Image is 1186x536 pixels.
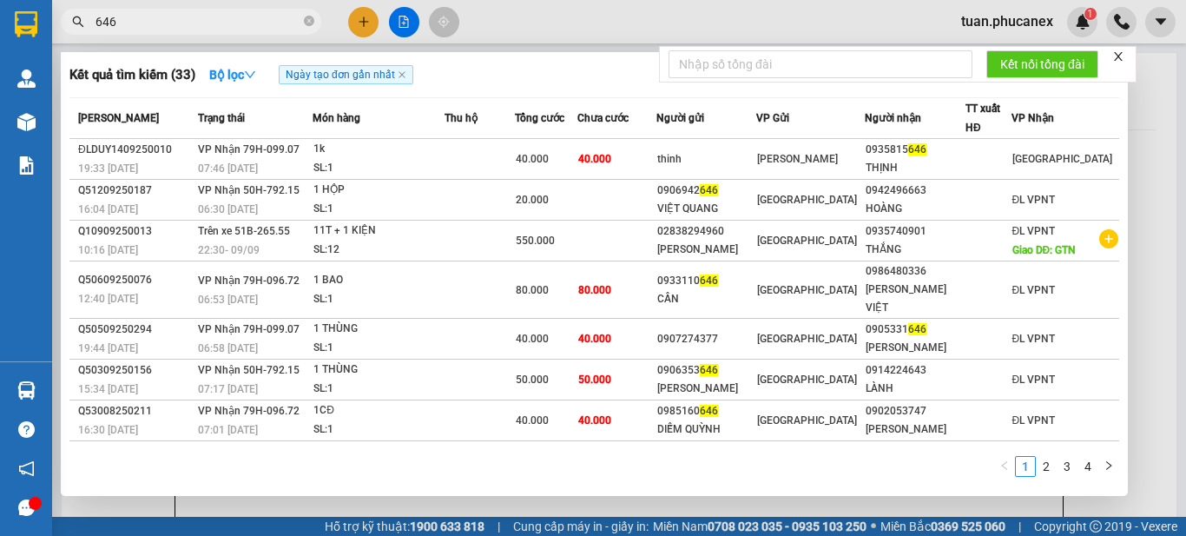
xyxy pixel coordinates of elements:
[313,112,360,124] span: Món hàng
[656,112,704,124] span: Người gửi
[304,14,314,30] span: close-circle
[577,112,629,124] span: Chưa cước
[578,153,611,165] span: 40.000
[15,11,37,37] img: logo-vxr
[198,225,290,237] span: Trên xe 51B-265.55
[516,235,555,247] span: 550.000
[1098,456,1119,477] button: right
[198,342,258,354] span: 06:58 [DATE]
[1077,456,1098,477] li: 4
[313,222,444,241] div: 11T + 1 KIỆN
[866,141,965,159] div: 0935815
[1012,225,1056,237] span: ĐL VPNT
[17,381,36,400] img: warehouse-icon
[313,290,444,309] div: SL: 1
[1037,457,1056,476] a: 2
[78,271,193,289] div: Q50609250076
[78,244,138,256] span: 10:16 [DATE]
[1058,457,1077,476] a: 3
[78,424,138,436] span: 16:30 [DATE]
[198,143,300,156] span: VP Nhận 79H-099.07
[700,405,718,417] span: 646
[657,241,756,259] div: [PERSON_NAME]
[516,333,549,345] span: 40.000
[986,50,1098,78] button: Kết nối tổng đài
[756,112,789,124] span: VP Gửi
[657,150,756,169] div: thinh
[313,380,444,399] div: SL: 1
[757,374,857,386] span: [GEOGRAPHIC_DATA]
[313,140,444,159] div: 1k
[198,424,258,436] span: 07:01 [DATE]
[18,421,35,438] span: question-circle
[1012,194,1056,206] span: ĐL VPNT
[866,402,965,420] div: 0902053747
[313,320,444,339] div: 1 THÙNG
[17,69,36,88] img: warehouse-icon
[866,182,965,200] div: 0942496663
[866,420,965,439] div: [PERSON_NAME]
[198,244,260,256] span: 22:30 - 09/09
[78,342,138,354] span: 19:44 [DATE]
[516,153,549,165] span: 40.000
[198,275,300,287] span: VP Nhận 79H-096.72
[700,364,718,376] span: 646
[78,321,193,339] div: Q50509250294
[78,112,159,124] span: [PERSON_NAME]
[398,70,406,79] span: close
[1104,460,1114,471] span: right
[866,262,965,281] div: 0986480336
[866,339,965,357] div: [PERSON_NAME]
[17,113,36,131] img: warehouse-icon
[515,112,564,124] span: Tổng cước
[657,182,756,200] div: 0906942
[198,364,300,376] span: VP Nhận 50H-792.15
[657,222,756,241] div: 02838294960
[866,241,965,259] div: THẮNG
[313,271,444,290] div: 1 BAO
[1012,284,1056,296] span: ĐL VPNT
[866,361,965,380] div: 0914224643
[198,184,300,196] span: VP Nhận 50H-792.15
[657,290,756,308] div: CẦN
[757,284,857,296] span: [GEOGRAPHIC_DATA]
[78,293,138,305] span: 12:40 [DATE]
[657,380,756,398] div: [PERSON_NAME]
[313,200,444,219] div: SL: 1
[1012,153,1112,165] span: [GEOGRAPHIC_DATA]
[313,159,444,178] div: SL: 1
[908,323,926,335] span: 646
[657,420,756,439] div: DIỄM QUỲNH
[700,184,718,196] span: 646
[866,380,965,398] div: LÀNH
[516,284,549,296] span: 80.000
[578,414,611,427] span: 40.000
[198,383,258,395] span: 07:17 [DATE]
[313,361,444,380] div: 1 THÙNG
[313,401,444,420] div: 1CĐ
[578,333,611,345] span: 40.000
[18,500,35,516] span: message
[1000,55,1084,74] span: Kết nối tổng đài
[313,241,444,260] div: SL: 12
[757,235,857,247] span: [GEOGRAPHIC_DATA]
[1011,112,1054,124] span: VP Nhận
[1016,457,1035,476] a: 1
[516,374,549,386] span: 50.000
[78,141,193,159] div: ĐLDUY1409250010
[516,414,549,427] span: 40.000
[78,203,138,215] span: 16:04 [DATE]
[198,405,300,417] span: VP Nhận 79H-096.72
[195,61,270,89] button: Bộ lọcdown
[1098,456,1119,477] li: Next Page
[78,383,138,395] span: 15:34 [DATE]
[1099,229,1118,248] span: plus-circle
[96,12,300,31] input: Tìm tên, số ĐT hoặc mã đơn
[757,153,838,165] span: [PERSON_NAME]
[1012,414,1056,427] span: ĐL VPNT
[1057,456,1077,477] li: 3
[700,275,718,287] span: 646
[304,16,314,26] span: close-circle
[757,333,857,345] span: [GEOGRAPHIC_DATA]
[657,272,756,290] div: 0933110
